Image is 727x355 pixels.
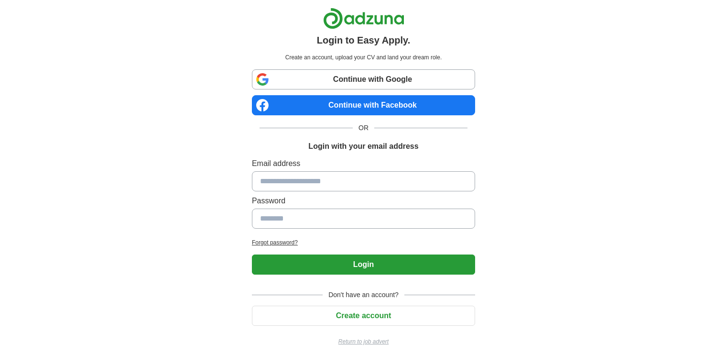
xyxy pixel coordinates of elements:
[254,53,473,62] p: Create an account, upload your CV and land your dream role.
[317,33,411,47] h1: Login to Easy Apply.
[252,238,475,247] a: Forgot password?
[252,95,475,115] a: Continue with Facebook
[353,123,374,133] span: OR
[252,311,475,320] a: Create account
[252,255,475,275] button: Login
[252,69,475,89] a: Continue with Google
[252,337,475,346] a: Return to job advert
[323,290,404,300] span: Don't have an account?
[252,306,475,326] button: Create account
[308,141,418,152] h1: Login with your email address
[323,8,404,29] img: Adzuna logo
[252,158,475,169] label: Email address
[252,195,475,207] label: Password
